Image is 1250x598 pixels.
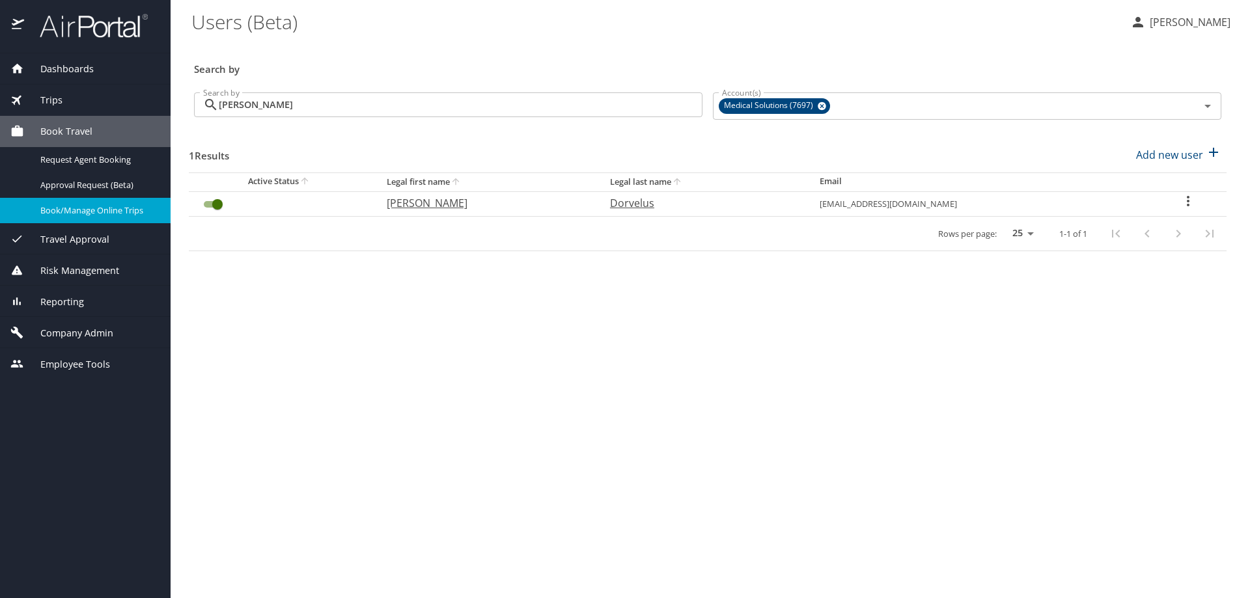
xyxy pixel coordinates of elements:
span: Book Travel [24,124,92,139]
span: Book/Manage Online Trips [40,204,155,217]
input: Search by name or email [219,92,702,117]
th: Legal last name [600,172,809,191]
td: [EMAIL_ADDRESS][DOMAIN_NAME] [809,191,1150,216]
table: User Search Table [189,172,1227,251]
span: Trips [24,93,62,107]
span: Employee Tools [24,357,110,372]
button: sort [450,176,463,189]
button: [PERSON_NAME] [1125,10,1236,34]
p: [PERSON_NAME] [387,195,584,211]
div: Medical Solutions (7697) [719,98,830,114]
button: Open [1199,97,1217,115]
span: Medical Solutions (7697) [719,99,821,113]
span: Reporting [24,295,84,309]
img: icon-airportal.png [12,13,25,38]
p: 1-1 of 1 [1059,230,1087,238]
p: [PERSON_NAME] [1146,14,1230,30]
img: airportal-logo.png [25,13,148,38]
p: Add new user [1136,147,1203,163]
th: Active Status [189,172,376,191]
h3: 1 Results [189,141,229,163]
span: Risk Management [24,264,119,278]
p: Dorvelus [610,195,794,211]
p: Rows per page: [938,230,997,238]
th: Email [809,172,1150,191]
span: Approval Request (Beta) [40,179,155,191]
span: Travel Approval [24,232,109,247]
button: sort [299,176,312,188]
th: Legal first name [376,172,600,191]
button: sort [671,176,684,189]
span: Request Agent Booking [40,154,155,166]
span: Dashboards [24,62,94,76]
h3: Search by [194,54,1221,77]
span: Company Admin [24,326,113,340]
button: Add new user [1131,141,1227,169]
select: rows per page [1002,224,1038,243]
h1: Users (Beta) [191,1,1120,42]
